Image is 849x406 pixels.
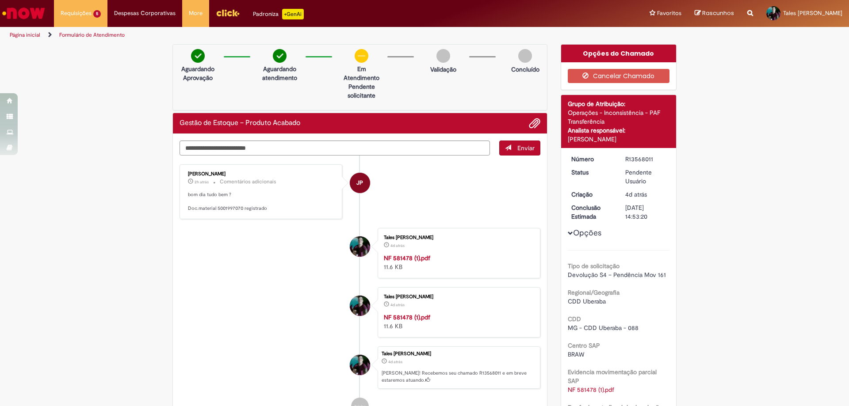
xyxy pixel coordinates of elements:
[565,190,619,199] dt: Criação
[568,368,657,385] b: Evidencia movimentação parcial SAP
[518,49,532,63] img: img-circle-grey.png
[188,191,335,212] p: bom dia tudo bem ? Doc.material 5001997070 registrado
[384,254,531,271] div: 11.6 KB
[517,144,535,152] span: Enviar
[195,179,209,185] span: 2h atrás
[625,168,666,186] div: Pendente Usuário
[565,203,619,221] dt: Conclusão Estimada
[176,65,219,82] p: Aguardando Aprovação
[273,49,287,63] img: check-circle-green.png
[180,140,490,156] textarea: Digite sua mensagem aqui...
[340,65,383,82] p: Em Atendimento
[114,9,176,18] span: Despesas Corporativas
[390,302,405,307] time: 25/09/2025 16:52:35
[384,254,430,262] a: NF 581478 (1).pdf
[388,359,402,364] time: 25/09/2025 16:53:17
[568,324,639,332] span: MG - CDD Uberaba - 088
[61,9,92,18] span: Requisições
[350,355,370,375] div: Tales Geraldo Da Silva
[568,108,670,126] div: Operações - Inconsistência - PAF Transferência
[382,351,535,357] div: Tales [PERSON_NAME]
[189,9,203,18] span: More
[340,82,383,100] p: Pendente solicitante
[568,126,670,135] div: Analista responsável:
[430,65,456,74] p: Validação
[180,119,300,127] h2: Gestão de Estoque – Produto Acabado Histórico de tíquete
[561,45,677,62] div: Opções do Chamado
[511,65,539,74] p: Concluído
[191,49,205,63] img: check-circle-green.png
[59,31,125,38] a: Formulário de Atendimento
[258,65,301,82] p: Aguardando atendimento
[384,294,531,300] div: Tales [PERSON_NAME]
[568,271,666,279] span: Devolução S4 – Pendência Mov 161
[253,9,304,19] div: Padroniza
[180,346,540,389] li: Tales Geraldo Da Silva
[388,359,402,364] span: 4d atrás
[568,386,614,394] a: Download de NF 581478 (1).pdf
[702,9,734,17] span: Rascunhos
[390,302,405,307] span: 4d atrás
[568,315,581,323] b: CDD
[355,49,368,63] img: circle-minus.png
[188,171,335,177] div: [PERSON_NAME]
[220,178,276,186] small: Comentários adicionais
[10,31,40,38] a: Página inicial
[657,9,681,18] span: Favoritos
[565,155,619,163] dt: Número
[625,190,647,198] span: 4d atrás
[625,155,666,163] div: R13568011
[195,179,209,185] time: 29/09/2025 09:21:12
[625,190,647,198] time: 25/09/2025 16:53:17
[568,297,606,305] span: CDD Uberaba
[695,9,734,18] a: Rascunhos
[568,135,670,144] div: [PERSON_NAME]
[625,203,666,221] div: [DATE] 14:53:20
[783,9,842,17] span: Tales [PERSON_NAME]
[384,235,531,240] div: Tales [PERSON_NAME]
[216,6,240,19] img: click_logo_yellow_360x200.png
[93,10,101,18] span: 5
[568,262,620,270] b: Tipo de solicitação
[625,190,666,199] div: 25/09/2025 16:53:17
[350,236,370,257] div: Tales Geraldo Da Silva
[382,370,535,383] p: [PERSON_NAME]! Recebemos seu chamado R13568011 e em breve estaremos atuando.
[568,350,584,358] span: BRAW
[350,296,370,316] div: Tales Geraldo Da Silva
[350,173,370,193] div: Jose Pereira
[384,313,430,321] a: NF 581478 (1).pdf
[568,341,600,349] b: Centro SAP
[499,140,540,156] button: Enviar
[384,313,531,330] div: 11.6 KB
[282,9,304,19] p: +GenAi
[568,69,670,83] button: Cancelar Chamado
[7,27,559,43] ul: Trilhas de página
[436,49,450,63] img: img-circle-grey.png
[390,243,405,248] span: 4d atrás
[529,118,540,129] button: Adicionar anexos
[1,4,46,22] img: ServiceNow
[565,168,619,177] dt: Status
[356,172,363,194] span: JP
[568,288,620,296] b: Regional/Geografia
[568,99,670,108] div: Grupo de Atribuição:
